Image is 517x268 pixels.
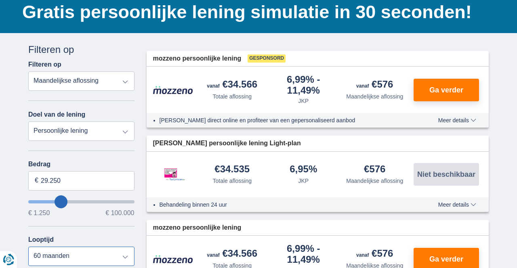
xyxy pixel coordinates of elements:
span: mozzeno persoonlijke lening [153,54,242,63]
button: Meer details [432,201,482,208]
span: Gesponsord [248,54,286,63]
div: Totale aflossing [212,177,252,185]
img: product.pl.alt Mozzeno [153,86,193,94]
div: JKP [298,97,309,105]
div: €576 [364,164,385,175]
span: € 100.000 [105,210,134,216]
div: 6,99% [271,244,336,264]
button: Ga verder [414,79,479,101]
span: Meer details [438,202,476,207]
button: Niet beschikbaar [414,163,479,186]
div: Filteren op [28,43,135,57]
span: Ga verder [429,255,463,263]
span: Meer details [438,117,476,123]
img: product.pl.alt Mozzeno [153,255,193,264]
span: Niet beschikbaar [417,171,475,178]
div: €34.566 [207,249,257,260]
div: 6,95% [290,164,317,175]
div: €34.566 [207,80,257,91]
li: Behandeling binnen 24 uur [160,201,409,209]
span: € 1.250 [28,210,50,216]
div: €576 [356,80,393,91]
img: product.pl.alt Leemans Kredieten [153,160,193,189]
label: Doel van de lening [28,111,85,118]
label: Looptijd [28,236,54,243]
input: wantToBorrow [28,200,135,203]
div: Totale aflossing [212,92,252,100]
div: 6,99% [271,75,336,95]
div: Maandelijkse aflossing [346,177,403,185]
li: [PERSON_NAME] direct online en profiteer van een gepersonaliseerd aanbod [160,116,409,124]
div: JKP [298,177,309,185]
span: € [35,176,38,185]
div: €576 [356,249,393,260]
span: mozzeno persoonlijke lening [153,223,242,232]
span: [PERSON_NAME] persoonlijke lening Light-plan [153,139,301,148]
div: Maandelijkse aflossing [346,92,403,100]
label: Bedrag [28,161,135,168]
div: €34.535 [214,164,250,175]
label: Filteren op [28,61,61,68]
button: Meer details [432,117,482,124]
span: Ga verder [429,86,463,94]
